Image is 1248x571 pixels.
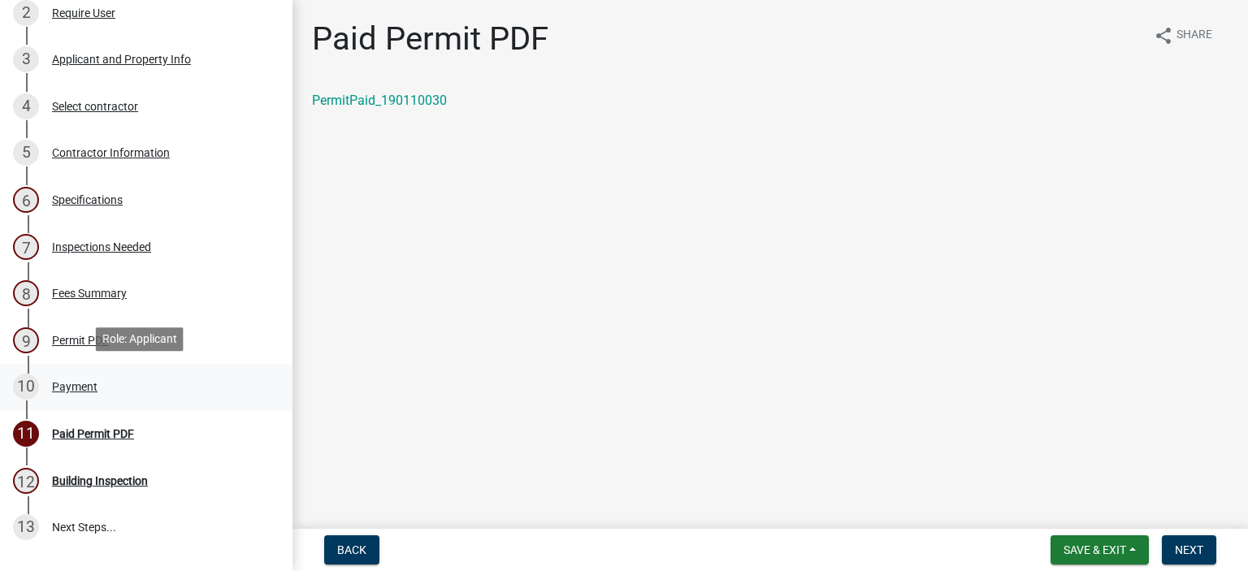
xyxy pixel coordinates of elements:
[13,421,39,447] div: 11
[312,93,447,108] a: PermitPaid_190110030
[13,187,39,213] div: 6
[13,468,39,494] div: 12
[13,46,39,72] div: 3
[52,335,109,346] div: Permit PDF
[337,543,366,556] span: Back
[312,19,548,58] h1: Paid Permit PDF
[13,280,39,306] div: 8
[324,535,379,565] button: Back
[1141,19,1225,51] button: shareShare
[1154,26,1173,45] i: share
[52,475,148,487] div: Building Inspection
[96,327,184,351] div: Role: Applicant
[52,101,138,112] div: Select contractor
[1176,26,1212,45] span: Share
[13,327,39,353] div: 9
[52,7,115,19] div: Require User
[52,428,134,439] div: Paid Permit PDF
[1064,543,1126,556] span: Save & Exit
[1175,543,1203,556] span: Next
[13,93,39,119] div: 4
[52,147,170,158] div: Contractor Information
[52,288,127,299] div: Fees Summary
[13,140,39,166] div: 5
[1051,535,1149,565] button: Save & Exit
[52,241,151,253] div: Inspections Needed
[1162,535,1216,565] button: Next
[52,194,123,205] div: Specifications
[13,514,39,540] div: 13
[13,374,39,400] div: 10
[52,54,191,65] div: Applicant and Property Info
[13,234,39,260] div: 7
[52,381,97,392] div: Payment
